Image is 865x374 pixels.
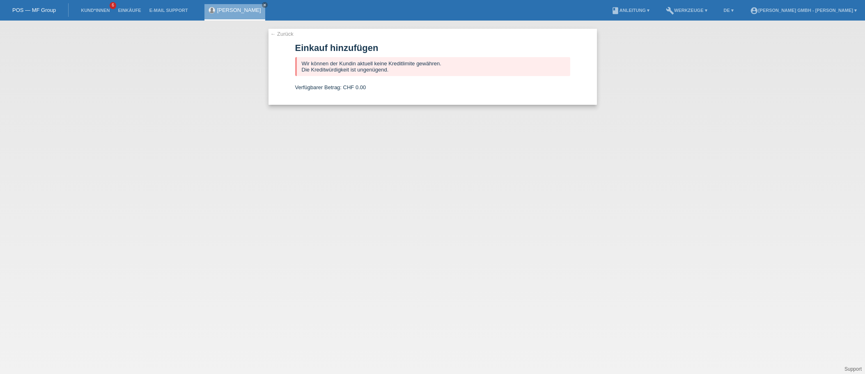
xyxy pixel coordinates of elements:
[145,8,192,13] a: E-Mail Support
[662,8,711,13] a: buildWerkzeuge ▾
[77,8,114,13] a: Kund*innen
[263,3,267,7] i: close
[720,8,738,13] a: DE ▾
[343,84,366,90] span: CHF 0.00
[295,57,570,76] div: Wir können der Kundin aktuell keine Kreditlimite gewähren. Die Kreditwürdigkeit ist ungenügend.
[295,43,570,53] h1: Einkauf hinzufügen
[750,7,758,15] i: account_circle
[844,366,862,372] a: Support
[746,8,861,13] a: account_circle[PERSON_NAME] GmbH - [PERSON_NAME] ▾
[12,7,56,13] a: POS — MF Group
[110,2,116,9] span: 6
[295,84,342,90] span: Verfügbarer Betrag:
[217,7,261,13] a: [PERSON_NAME]
[607,8,654,13] a: bookAnleitung ▾
[611,7,619,15] i: book
[271,31,294,37] a: ← Zurück
[114,8,145,13] a: Einkäufe
[262,2,268,8] a: close
[666,7,674,15] i: build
